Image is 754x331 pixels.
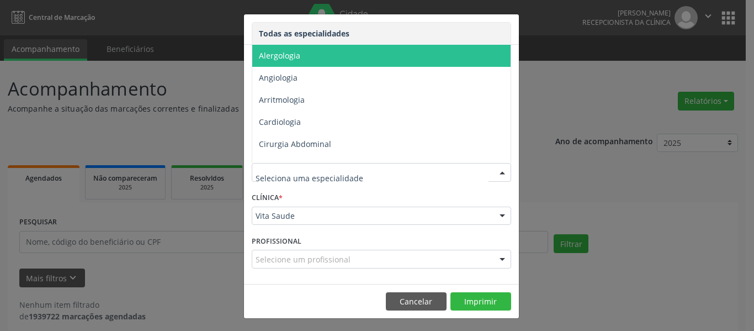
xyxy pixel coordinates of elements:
[256,167,488,189] input: Seleciona uma especialidade
[252,233,301,250] label: PROFISSIONAL
[259,161,327,171] span: Cirurgia Bariatrica
[497,14,519,41] button: Close
[259,72,298,83] span: Angiologia
[386,292,447,311] button: Cancelar
[256,211,488,222] span: Vita Saude
[252,190,283,207] label: CLÍNICA
[259,50,300,61] span: Alergologia
[256,254,351,265] span: Selecione um profissional
[252,22,378,36] h5: Relatório de agendamentos
[259,139,331,149] span: Cirurgia Abdominal
[259,28,349,39] span: Todas as especialidades
[450,292,511,311] button: Imprimir
[259,117,301,127] span: Cardiologia
[259,94,305,105] span: Arritmologia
